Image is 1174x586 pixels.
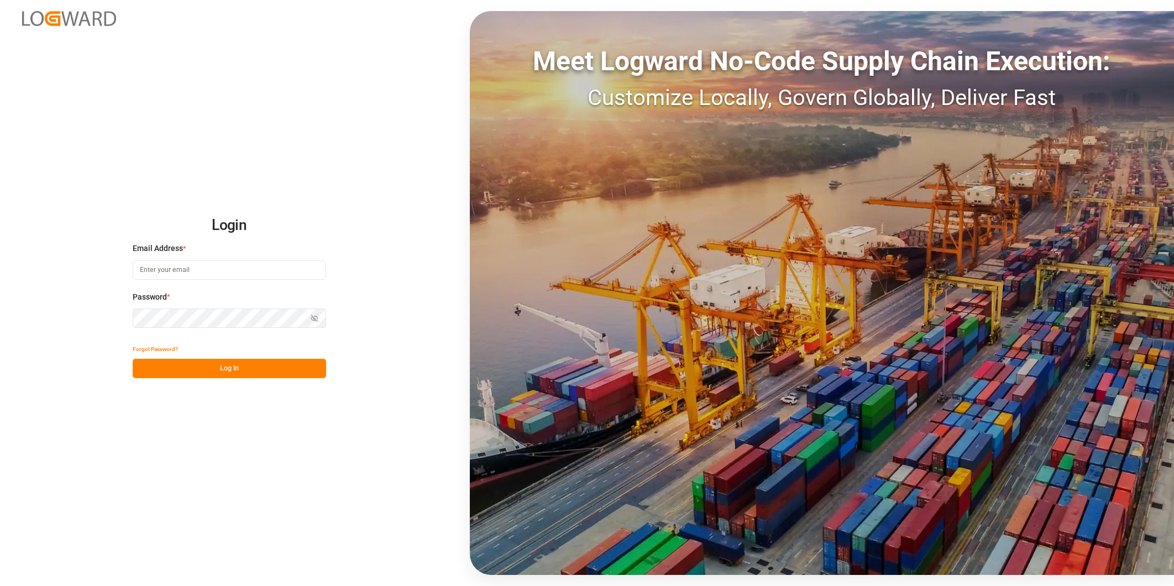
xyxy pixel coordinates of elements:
[470,81,1174,114] div: Customize Locally, Govern Globally, Deliver Fast
[470,41,1174,81] div: Meet Logward No-Code Supply Chain Execution:
[22,11,116,26] img: Logward_new_orange.png
[133,291,167,303] span: Password
[133,260,326,280] input: Enter your email
[133,359,326,378] button: Log In
[133,208,326,243] h2: Login
[133,339,178,359] button: Forgot Password?
[133,243,183,254] span: Email Address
